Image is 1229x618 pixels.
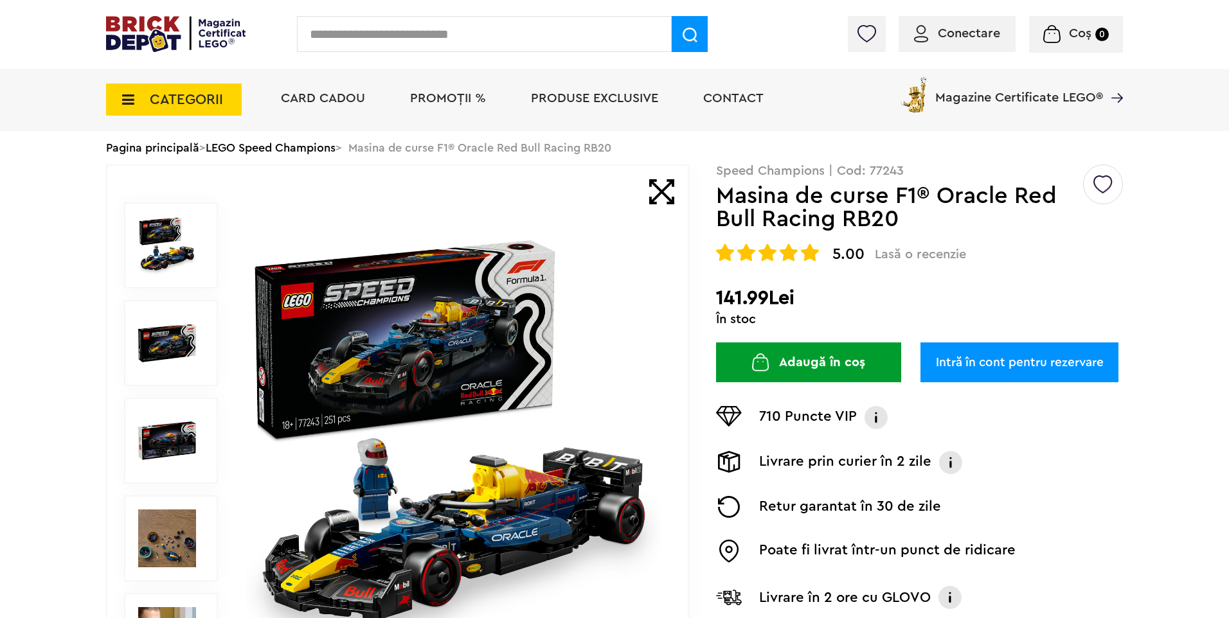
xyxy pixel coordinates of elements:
span: CATEGORII [150,93,223,107]
img: Masina de curse F1® Oracle Red Bull Racing RB20 LEGO 77243 [138,412,196,470]
img: Evaluare cu stele [716,243,734,261]
a: Card Cadou [281,92,365,105]
h1: Masina de curse F1® Oracle Red Bull Racing RB20 [716,184,1081,231]
img: Seturi Lego Masina de curse F1® Oracle Red Bull Racing RB20 [138,509,196,567]
img: Masina de curse F1® Oracle Red Bull Racing RB20 [138,314,196,372]
img: Livrare [716,451,742,473]
a: Intră în cont pentru rezervare [920,342,1118,382]
a: Pagina principală [106,142,199,154]
div: > > Masina de curse F1® Oracle Red Bull Racing RB20 [106,131,1123,164]
p: Poate fi livrat într-un punct de ridicare [759,540,1016,563]
small: 0 [1095,28,1109,41]
a: LEGO Speed Champions [206,142,336,154]
img: Puncte VIP [716,406,742,427]
div: În stoc [716,313,1123,326]
span: Magazine Certificate LEGO® [935,75,1103,104]
h2: 141.99Lei [716,287,1123,310]
a: Magazine Certificate LEGO® [1103,75,1123,87]
p: Speed Champions | Cod: 77243 [716,164,1123,177]
button: Adaugă în coș [716,342,901,382]
img: Returnare [716,496,742,518]
img: Evaluare cu stele [758,243,776,261]
img: Evaluare cu stele [801,243,819,261]
img: Info livrare cu GLOVO [937,585,963,610]
p: 710 Puncte VIP [759,406,857,429]
img: Info VIP [863,406,889,429]
img: Evaluare cu stele [780,243,798,261]
img: Livrare Glovo [716,589,742,605]
span: 5.00 [832,247,865,262]
a: Produse exclusive [531,92,658,105]
a: Contact [703,92,764,105]
span: Lasă o recenzie [875,247,966,262]
p: Retur garantat în 30 de zile [759,496,941,518]
span: Coș [1069,27,1091,40]
img: Masina de curse F1® Oracle Red Bull Racing RB20 [138,216,196,274]
a: PROMOȚII % [410,92,486,105]
a: Conectare [914,27,1000,40]
img: Evaluare cu stele [737,243,755,261]
p: Livrare prin curier în 2 zile [759,451,931,474]
img: Info livrare prin curier [938,451,964,474]
img: Easybox [716,540,742,563]
span: Conectare [938,27,1000,40]
p: Livrare în 2 ore cu GLOVO [759,587,931,608]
